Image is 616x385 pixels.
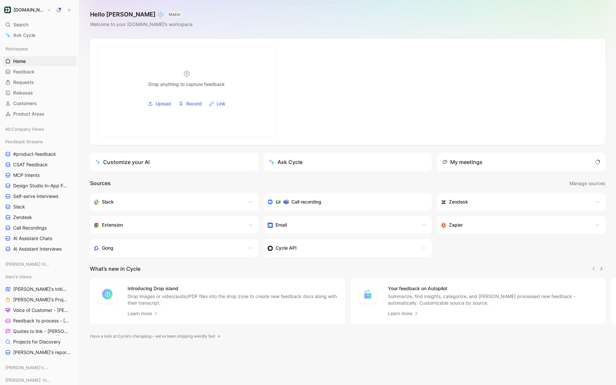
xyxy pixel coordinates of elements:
div: All Company Views [3,124,76,134]
span: Workspace [5,45,28,52]
h2: Sources [90,179,111,188]
div: My meetings [442,158,483,166]
a: Home [3,56,76,66]
span: Releases [13,90,33,96]
button: Ask Cycle [264,153,432,171]
span: Slack [13,204,25,210]
span: Feedback to process - [PERSON_NAME] [13,317,70,324]
span: Quotes to link - [PERSON_NAME] [13,328,69,335]
span: AI Assistant Chats [13,235,52,242]
div: [PERSON_NAME] Views [3,259,76,271]
a: Self-serve interviews [3,191,76,201]
p: Drop images or video/audio/PDF files into the drop zone to create new feedback docs along with th... [128,293,337,306]
div: Ask Cycle [269,158,303,166]
h2: What’s new in Cycle [90,265,140,273]
span: Feedback [13,69,35,75]
button: Upload [145,99,173,109]
div: Capture feedback from your incoming calls [94,244,241,252]
h3: Email [276,221,287,229]
span: Manage sources [570,179,605,187]
a: AI Assistant Interviews [3,244,76,254]
span: Design Studio In-App Feedback [13,182,69,189]
span: Projects for Discovery [13,339,61,345]
a: CSAT Feedback [3,160,76,170]
a: Have a look at Cycle’s changelog – we’ve been shipping weirdly fast [90,333,220,340]
a: Projects for Discovery [3,337,76,347]
div: Sync customers and create docs [441,198,588,206]
div: Sync your customers, send feedback and get updates in Slack [94,198,241,206]
a: MCP Intents [3,170,76,180]
a: Slack [3,202,76,212]
div: Welcome to your [DOMAIN_NAME]’s workspace [90,20,192,28]
span: Call Recordings [13,225,47,231]
div: Feedback Streams [3,137,76,147]
span: Feedback Streams [5,138,43,145]
h3: Cycle API [276,244,297,252]
a: [PERSON_NAME]'s Projects [3,295,76,305]
div: Record & transcribe meetings from Zoom, Meet & Teams. [268,198,423,206]
a: Voice of Customer - [PERSON_NAME] [3,305,76,315]
span: [PERSON_NAME]'s Projects [13,296,68,303]
span: Customers [13,100,37,107]
h3: Zapier [449,221,463,229]
h3: Extension [102,221,123,229]
span: Product Areas [13,111,44,117]
div: [PERSON_NAME] Views [3,259,76,269]
a: Learn more [128,310,159,317]
h1: [DOMAIN_NAME] [14,7,44,13]
span: All Company Views [5,126,44,132]
span: Voice of Customer - [PERSON_NAME] [13,307,69,314]
span: Record [186,100,202,108]
span: MCP Intents [13,172,40,179]
a: Product Areas [3,109,76,119]
a: Customize your AI [90,153,258,171]
a: Releases [3,88,76,98]
span: [PERSON_NAME]'s Views [5,364,51,371]
a: Design Studio In-App Feedback [3,181,76,191]
h3: Gong [102,244,113,252]
a: [PERSON_NAME]'s Initiatives [3,284,76,294]
span: Glen's Views [5,273,32,280]
span: Home [13,58,26,65]
span: [PERSON_NAME]' Views [5,377,50,383]
a: #product-feedback [3,149,76,159]
a: Customers [3,98,76,108]
span: #product-feedback [13,151,56,157]
button: Record [176,99,204,109]
button: Manage sources [569,179,605,188]
h3: Zendesk [449,198,468,206]
div: Forward emails to your feedback inbox [268,221,415,229]
a: Zendesk [3,212,76,222]
a: Call Recordings [3,223,76,233]
span: Zendesk [13,214,32,221]
div: Customize your AI [95,158,150,166]
div: Capture feedback from anywhere on the web [94,221,241,229]
div: Drop anything to capture feedback [148,80,225,88]
div: [PERSON_NAME]'s Views [3,363,76,372]
a: Learn more [388,310,419,317]
div: Feedback Streams#product-feedbackCSAT FeedbackMCP IntentsDesign Studio In-App FeedbackSelf-serve ... [3,137,76,254]
p: Summarize, find insights, categorize, and [PERSON_NAME] processed new feedback - automatically. C... [388,293,598,306]
a: Feedback to process - [PERSON_NAME] [3,316,76,326]
span: Ask Cycle [13,31,35,39]
div: Glen's Views[PERSON_NAME]'s Initiatives[PERSON_NAME]'s ProjectsVoice of Customer - [PERSON_NAME]F... [3,272,76,357]
span: Search [13,21,28,29]
a: [PERSON_NAME]'s reported feedback (unprocessed) [3,347,76,357]
h3: Slack [102,198,114,206]
a: Quotes to link - [PERSON_NAME] [3,326,76,336]
button: MAKER [167,11,183,18]
button: Link [207,99,228,109]
span: [PERSON_NAME]'s Initiatives [13,286,68,292]
span: [PERSON_NAME]'s reported feedback (unprocessed) [13,349,71,356]
button: Customer.io[DOMAIN_NAME] [3,5,53,14]
h4: Introducing Drop island [128,285,337,292]
img: Customer.io [4,7,11,13]
div: Sync customers & send feedback from custom sources. Get inspired by our favorite use case [268,244,415,252]
div: Glen's Views [3,272,76,282]
span: [PERSON_NAME] Views [5,261,50,267]
div: All Company Views [3,124,76,136]
div: Search [3,20,76,30]
div: [PERSON_NAME]' Views [3,375,76,385]
a: Feedback [3,67,76,77]
span: AI Assistant Interviews [13,246,62,252]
